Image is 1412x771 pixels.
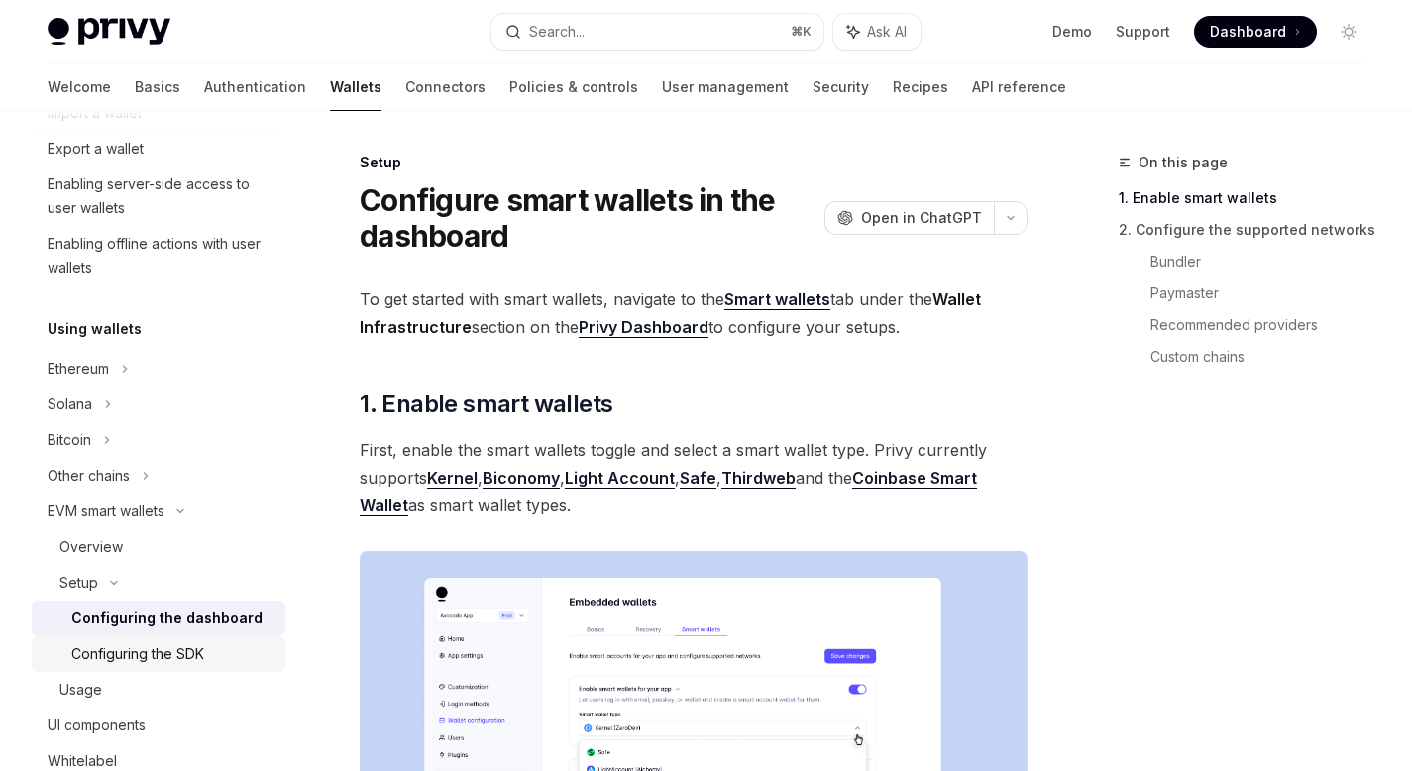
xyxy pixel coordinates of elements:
strong: Smart wallets [724,289,830,309]
a: Light Account [565,468,675,489]
a: Demo [1052,22,1092,42]
span: Ask AI [867,22,907,42]
a: Policies & controls [509,63,638,111]
a: UI components [32,708,285,743]
a: 1. Enable smart wallets [1119,182,1380,214]
a: Authentication [204,63,306,111]
button: Ask AI [833,14,921,50]
a: Welcome [48,63,111,111]
a: Enabling server-side access to user wallets [32,166,285,226]
span: 1. Enable smart wallets [360,388,612,420]
div: Configuring the SDK [71,642,204,666]
span: Dashboard [1210,22,1286,42]
div: Solana [48,392,92,416]
div: UI components [48,714,146,737]
div: Enabling server-side access to user wallets [48,172,273,220]
div: Overview [59,535,123,559]
button: Open in ChatGPT [824,201,994,235]
img: light logo [48,18,170,46]
div: Export a wallet [48,137,144,161]
span: Open in ChatGPT [861,208,982,228]
div: Enabling offline actions with user wallets [48,232,273,279]
a: Thirdweb [721,468,796,489]
a: Smart wallets [724,289,830,310]
a: Paymaster [1150,277,1380,309]
span: On this page [1139,151,1228,174]
div: Setup [59,571,98,595]
div: Search... [529,20,585,44]
span: First, enable the smart wallets toggle and select a smart wallet type. Privy currently supports ,... [360,436,1028,519]
a: Bundler [1150,246,1380,277]
a: 2. Configure the supported networks [1119,214,1380,246]
a: Export a wallet [32,131,285,166]
div: Bitcoin [48,428,91,452]
a: Usage [32,672,285,708]
a: User management [662,63,789,111]
a: Basics [135,63,180,111]
span: To get started with smart wallets, navigate to the tab under the section on the to configure your... [360,285,1028,341]
a: Configuring the SDK [32,636,285,672]
a: Biconomy [483,468,560,489]
div: Usage [59,678,102,702]
a: Wallets [330,63,381,111]
a: Recipes [893,63,948,111]
a: Enabling offline actions with user wallets [32,226,285,285]
a: Support [1116,22,1170,42]
button: Toggle dark mode [1333,16,1364,48]
a: Security [813,63,869,111]
a: Kernel [427,468,478,489]
button: Search...⌘K [491,14,822,50]
a: Privy Dashboard [579,317,708,338]
a: Custom chains [1150,341,1380,373]
div: Other chains [48,464,130,488]
a: Overview [32,529,285,565]
div: EVM smart wallets [48,499,164,523]
h1: Configure smart wallets in the dashboard [360,182,816,254]
a: Configuring the dashboard [32,601,285,636]
div: Ethereum [48,357,109,381]
a: Dashboard [1194,16,1317,48]
div: Configuring the dashboard [71,606,263,630]
a: API reference [972,63,1066,111]
h5: Using wallets [48,317,142,341]
div: Setup [360,153,1028,172]
a: Recommended providers [1150,309,1380,341]
a: Safe [680,468,716,489]
span: ⌘ K [791,24,812,40]
a: Connectors [405,63,486,111]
